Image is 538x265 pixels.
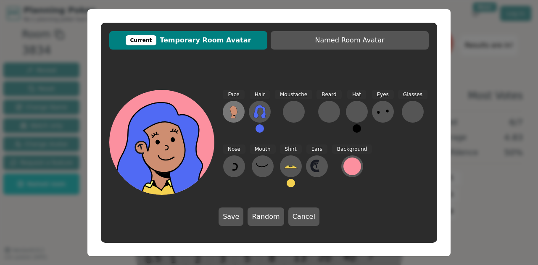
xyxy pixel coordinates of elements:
[398,90,427,100] span: Glasses
[126,35,157,45] div: Current
[372,90,394,100] span: Eyes
[347,90,366,100] span: Hat
[275,90,312,100] span: Moustache
[288,207,319,226] button: Cancel
[223,144,245,154] span: Nose
[280,144,302,154] span: Shirt
[271,31,429,50] button: Named Room Avatar
[250,90,270,100] span: Hair
[250,144,276,154] span: Mouth
[332,144,372,154] span: Background
[219,207,243,226] button: Save
[248,207,284,226] button: Random
[109,31,267,50] button: CurrentTemporary Room Avatar
[113,35,263,45] span: Temporary Room Avatar
[275,35,425,45] span: Named Room Avatar
[306,144,327,154] span: Ears
[316,90,341,100] span: Beard
[223,90,244,100] span: Face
